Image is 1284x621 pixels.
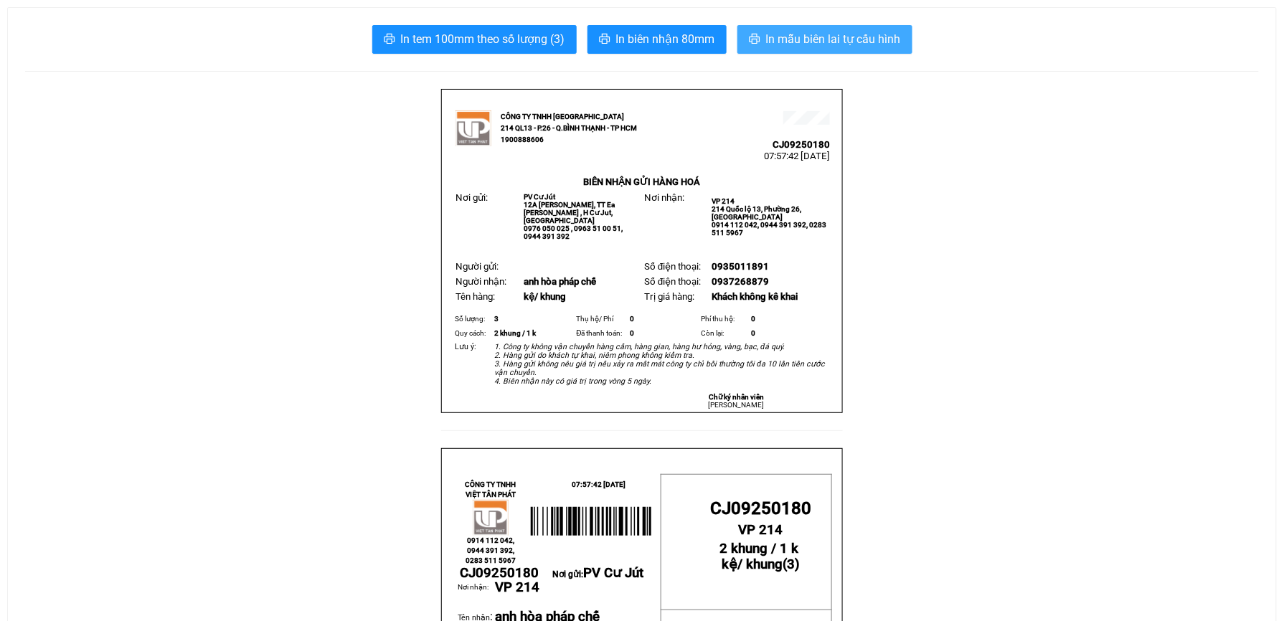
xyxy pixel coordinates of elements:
[575,326,628,341] td: Đã thanh toán:
[751,315,755,323] span: 0
[712,291,798,302] span: Khách không kê khai
[455,261,499,272] span: Người gửi:
[737,25,912,54] button: printerIn mẫu biên lai tự cấu hình
[455,342,476,351] span: Lưu ý:
[630,329,634,337] span: 0
[372,25,577,54] button: printerIn tem 100mm theo số lượng (3)
[710,498,811,518] span: CJ09250180
[466,536,516,564] span: 0914 112 042, 0944 391 392, 0283 511 5967
[787,556,795,572] span: 3
[587,25,727,54] button: printerIn biên nhận 80mm
[599,33,610,47] span: printer
[764,151,830,161] span: 07:57:42 [DATE]
[712,276,770,287] span: 0937268879
[583,565,643,581] span: PV Cư Jút
[575,312,628,326] td: Thụ hộ/ Phí
[644,192,684,203] span: Nơi nhận:
[712,205,802,221] span: 214 Quốc lộ 13, Phường 26, [GEOGRAPHIC_DATA]
[709,401,765,409] span: [PERSON_NAME]
[496,579,540,595] span: VP 214
[644,261,701,272] span: Số điện thoại:
[458,582,495,609] td: Nơi nhận:
[401,30,565,48] span: In tem 100mm theo số lượng (3)
[583,176,700,187] strong: BIÊN NHẬN GỬI HÀNG HOÁ
[572,480,626,488] span: 07:57:42 [DATE]
[699,326,750,341] td: Còn lại:
[494,342,825,386] em: 1. Công ty không vận chuyển hàng cấm, hàng gian, hàng hư hỏng, vàng, bạc, đá quý. 2. Hàng gửi do ...
[453,312,492,326] td: Số lượng:
[722,556,783,572] span: kệ/ khung
[453,326,492,341] td: Quy cách:
[552,569,643,579] span: Nơi gửi:
[644,276,701,287] span: Số điện thoại:
[712,197,735,205] span: VP 214
[455,192,488,203] span: Nơi gửi:
[751,329,755,337] span: 0
[630,315,634,323] span: 0
[524,224,623,240] span: 0976 050 025 , 0963 51 00 51, 0944 391 392
[739,522,783,538] span: VP 214
[749,33,760,47] span: printer
[524,276,596,287] span: anh hòa pháp chế
[501,113,637,143] strong: CÔNG TY TNHH [GEOGRAPHIC_DATA] 214 QL13 - P.26 - Q.BÌNH THẠNH - TP HCM 1900888606
[466,480,516,498] strong: CÔNG TY TNHH VIỆT TÂN PHÁT
[712,261,770,272] span: 0935011891
[384,33,395,47] span: printer
[473,500,509,536] img: logo
[494,329,536,337] span: 2 khung / 1 k
[699,312,750,326] td: Phí thu hộ:
[455,110,491,146] img: logo
[524,291,566,302] span: kệ/ khung
[524,193,555,201] span: PV Cư Jút
[719,541,802,572] strong: ( )
[766,30,901,48] span: In mẫu biên lai tự cấu hình
[494,315,499,323] span: 3
[719,541,798,556] span: 2 khung / 1 k
[709,393,764,401] strong: Chữ ký nhân viên
[712,221,827,237] span: 0914 112 042, 0944 391 392, 0283 511 5967
[524,201,615,224] span: 12A [PERSON_NAME], TT Ea [PERSON_NAME] , H Cư Jut, [GEOGRAPHIC_DATA]
[455,276,506,287] span: Người nhận:
[773,139,830,150] span: CJ09250180
[616,30,715,48] span: In biên nhận 80mm
[455,291,495,302] span: Tên hàng:
[460,565,539,581] span: CJ09250180
[644,291,694,302] span: Trị giá hàng:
